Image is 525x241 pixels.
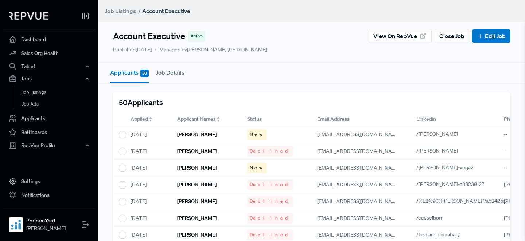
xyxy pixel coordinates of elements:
h6: [PERSON_NAME] [177,182,217,188]
a: Job Listings [13,87,105,98]
span: [EMAIL_ADDRESS][DOMAIN_NAME] [317,181,401,188]
a: Job Ads [13,98,105,110]
a: /benjaminlinnabary [416,231,468,238]
a: Battlecards [3,125,96,139]
button: Job Details [156,63,184,82]
span: New [250,165,264,171]
span: Declined [250,198,291,205]
a: /[PERSON_NAME] [416,131,466,137]
button: Jobs [3,72,96,85]
strong: Account Executive [142,7,190,15]
button: RepVue Profile [3,139,96,151]
h6: [PERSON_NAME] [177,198,217,205]
a: Dashboard [3,32,96,46]
button: Close Job [435,29,469,43]
a: PerformYardPerformYard[PERSON_NAME] [3,208,96,235]
span: 50 [140,70,149,77]
strong: PerformYard [26,217,66,225]
a: Sales Org Health [3,46,96,60]
span: [EMAIL_ADDRESS][DOMAIN_NAME] [317,215,401,221]
span: /[PERSON_NAME] [416,147,458,154]
div: [DATE] [125,126,171,143]
a: Job Listings [105,7,136,15]
a: Edit Job [477,32,506,40]
span: [EMAIL_ADDRESS][DOMAIN_NAME] [317,165,401,171]
span: Status [247,115,262,123]
a: /[PERSON_NAME] [416,147,466,154]
span: Declined [250,215,291,221]
span: /[PERSON_NAME]-vega2 [416,164,474,171]
span: Declined [250,181,291,188]
h6: [PERSON_NAME] [177,165,217,171]
span: [EMAIL_ADDRESS][DOMAIN_NAME] [317,131,401,138]
a: Notifications [3,188,96,202]
a: /[PERSON_NAME]-vega2 [416,164,482,171]
button: Applicants [110,63,149,83]
span: [EMAIL_ADDRESS][DOMAIN_NAME] [317,148,401,154]
span: / [138,7,141,15]
span: /[PERSON_NAME]-a88239127 [416,181,484,187]
a: /[PERSON_NAME]-a88239127 [416,181,493,187]
span: [EMAIL_ADDRESS][DOMAIN_NAME] [317,232,401,238]
span: Close Job [439,32,464,40]
h6: [PERSON_NAME] [177,148,217,154]
span: Active [191,33,203,39]
div: [DATE] [125,143,171,160]
span: Applicant Names [177,115,216,123]
div: [DATE] [125,160,171,177]
span: Managed by [PERSON_NAME] [PERSON_NAME] [155,46,267,54]
span: Declined [250,148,291,154]
a: Applicants [3,111,96,125]
span: View on RepVue [373,32,417,40]
button: Edit Job [472,29,510,43]
h4: Account Executive [113,31,185,42]
span: /[PERSON_NAME] [416,131,458,137]
span: [PERSON_NAME] [26,225,66,232]
h6: [PERSON_NAME] [177,232,217,238]
span: /%E2%9C%[PERSON_NAME]-7a5242ba [416,198,506,204]
button: Talent [3,60,96,72]
button: View on RepVue [369,29,432,43]
span: New [250,131,264,138]
h5: 50 Applicants [119,98,163,107]
img: PerformYard [10,219,22,230]
a: /eesselborn [416,214,452,221]
p: Published [DATE] [113,46,152,54]
span: Linkedin [416,115,436,123]
a: /%E2%9C%[PERSON_NAME]-7a5242ba [416,198,514,204]
span: Email Address [317,115,350,123]
span: Applied [131,115,148,123]
div: Toggle SortBy [171,112,241,126]
a: Settings [3,174,96,188]
div: [DATE] [125,193,171,210]
span: Declined [250,232,291,238]
div: Toggle SortBy [125,112,171,126]
img: RepVue [9,12,48,20]
h6: [PERSON_NAME] [177,131,217,138]
div: [DATE] [125,210,171,227]
div: [DATE] [125,177,171,193]
h6: [PERSON_NAME] [177,215,217,221]
span: /benjaminlinnabary [416,231,460,238]
span: [EMAIL_ADDRESS][DOMAIN_NAME] [317,198,401,205]
span: /eesselborn [416,214,444,221]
